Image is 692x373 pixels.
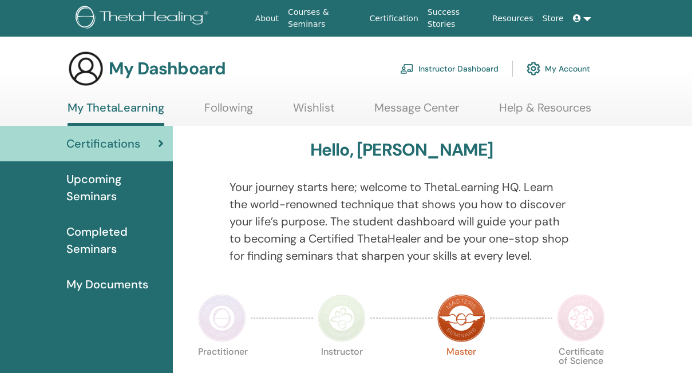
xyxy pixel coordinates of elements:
[204,101,253,123] a: Following
[318,294,366,342] img: Instructor
[557,294,605,342] img: Certificate of Science
[76,6,212,31] img: logo.png
[283,2,365,35] a: Courses & Seminars
[538,8,568,29] a: Store
[66,223,164,257] span: Completed Seminars
[198,294,246,342] img: Practitioner
[400,56,499,81] a: Instructor Dashboard
[527,59,540,78] img: cog.svg
[437,294,485,342] img: Master
[251,8,283,29] a: About
[66,135,140,152] span: Certifications
[293,101,335,123] a: Wishlist
[400,64,414,74] img: chalkboard-teacher.svg
[230,178,574,264] p: Your journey starts here; welcome to ThetaLearning HQ. Learn the world-renowned technique that sh...
[310,140,493,160] h3: Hello, [PERSON_NAME]
[66,276,148,293] span: My Documents
[499,101,591,123] a: Help & Resources
[66,170,164,205] span: Upcoming Seminars
[365,8,422,29] a: Certification
[374,101,459,123] a: Message Center
[109,58,226,79] h3: My Dashboard
[423,2,488,35] a: Success Stories
[488,8,538,29] a: Resources
[68,101,164,126] a: My ThetaLearning
[527,56,590,81] a: My Account
[68,50,104,87] img: generic-user-icon.jpg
